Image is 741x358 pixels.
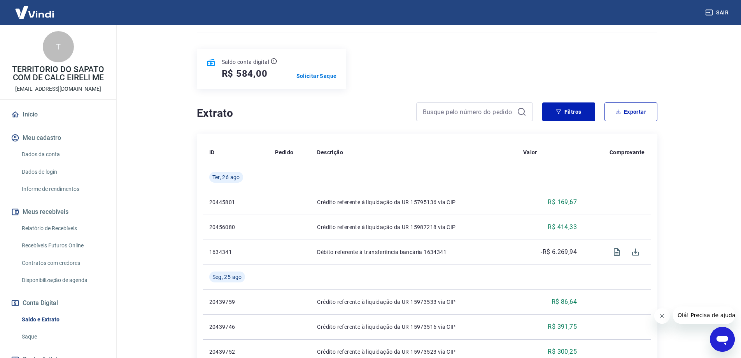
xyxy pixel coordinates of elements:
a: Relatório de Recebíveis [19,220,107,236]
iframe: Mensagem da empresa [673,307,735,324]
p: Saldo conta digital [222,58,270,66]
a: Saldo e Extrato [19,312,107,328]
a: Informe de rendimentos [19,181,107,197]
span: Olá! Precisa de ajuda? [5,5,65,12]
p: TERRITORIO DO SAPATO COM DE CALC EIRELI ME [6,65,110,82]
input: Busque pelo número do pedido [423,106,514,118]
p: Crédito referente à liquidação da UR 15987218 via CIP [317,223,510,231]
span: Visualizar [608,243,626,261]
span: Ter, 26 ago [212,173,240,181]
p: R$ 169,67 [548,198,577,207]
a: Contratos com credores [19,255,107,271]
button: Conta Digital [9,295,107,312]
button: Filtros [542,102,595,121]
p: ID [209,148,215,156]
button: Meus recebíveis [9,203,107,220]
p: 1634341 [209,248,263,256]
p: R$ 391,75 [548,322,577,332]
iframe: Fechar mensagem [654,308,670,324]
p: Débito referente à transferência bancária 1634341 [317,248,510,256]
p: R$ 300,25 [548,347,577,356]
a: Dados da conta [19,146,107,162]
p: Crédito referente à liquidação da UR 15973516 via CIP [317,323,510,331]
p: Comprovante [610,148,645,156]
p: 20439759 [209,298,263,306]
p: Valor [523,148,537,156]
button: Sair [704,5,732,20]
a: Recebíveis Futuros Online [19,238,107,254]
a: Solicitar Saque [296,72,337,80]
p: Pedido [275,148,293,156]
p: R$ 86,64 [552,297,577,307]
p: Descrição [317,148,343,156]
div: T [43,31,74,62]
p: [EMAIL_ADDRESS][DOMAIN_NAME] [15,85,101,93]
a: Início [9,106,107,123]
a: Dados de login [19,164,107,180]
p: 20445801 [209,198,263,206]
a: Disponibilização de agenda [19,272,107,288]
p: Crédito referente à liquidação da UR 15795136 via CIP [317,198,510,206]
span: Download [626,243,645,261]
p: 20439752 [209,348,263,356]
button: Exportar [604,102,657,121]
h4: Extrato [197,106,407,121]
p: R$ 414,33 [548,222,577,232]
p: Crédito referente à liquidação da UR 15973533 via CIP [317,298,510,306]
h5: R$ 584,00 [222,67,268,80]
span: Seg, 25 ago [212,273,242,281]
a: Saque [19,329,107,345]
p: 20456080 [209,223,263,231]
img: Vindi [9,0,60,24]
iframe: Botão para abrir a janela de mensagens [710,327,735,352]
p: -R$ 6.269,94 [541,247,577,257]
button: Meu cadastro [9,129,107,146]
p: 20439746 [209,323,263,331]
p: Crédito referente à liquidação da UR 15973523 via CIP [317,348,510,356]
